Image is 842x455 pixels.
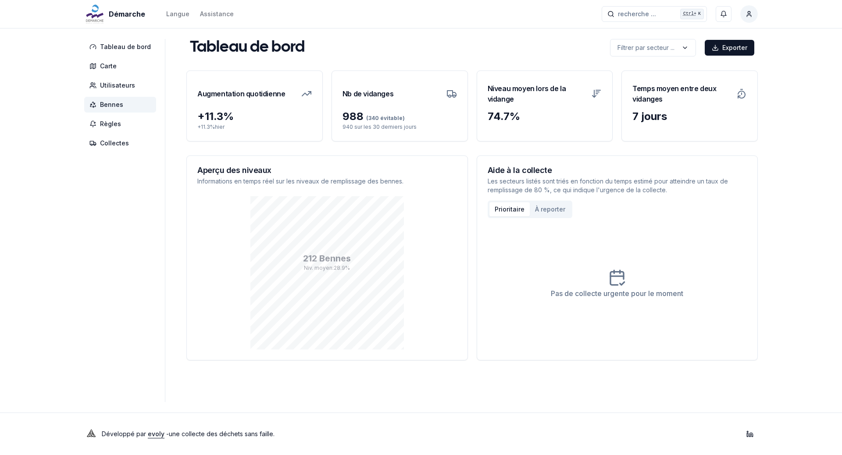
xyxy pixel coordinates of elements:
[488,109,602,123] div: 74.7 %
[488,177,747,194] p: Les secteurs listés sont triés en fonction du temps estimé pour atteindre un taux de remplissage ...
[343,123,457,131] p: 940 sur les 30 derniers jours
[200,9,234,19] a: Assistance
[84,58,160,74] a: Carte
[610,39,696,56] button: label
[100,81,135,90] span: Utilisateurs
[100,120,121,128] span: Règles
[489,202,530,216] button: Prioritaire
[84,97,160,113] a: Bennes
[84,135,160,151] a: Collectes
[109,9,145,19] span: Démarche
[166,9,189,19] button: Langue
[530,202,571,216] button: À reporter
[705,40,754,56] button: Exporter
[102,428,275,440] p: Développé par - une collecte des déchets sans faille .
[148,430,164,437] a: evoly
[197,177,457,186] p: Informations en temps réel sur les niveaux de remplissage des bennes.
[551,288,683,299] div: Pas de collecte urgente pour le moment
[190,39,305,56] h1: Tableau de bord
[197,109,312,123] div: + 11.3 %
[632,81,731,106] h3: Temps moyen entre deux vidanges
[197,81,285,106] h3: Augmentation quotidienne
[488,81,586,106] h3: Niveau moyen lors de la vidange
[197,166,457,174] h3: Aperçu des niveaux
[632,109,747,123] div: 7 jours
[343,81,393,106] h3: Nb de vidanges
[100,100,123,109] span: Bennes
[100,139,129,148] span: Collectes
[364,115,405,121] span: (340 évitable)
[166,10,189,18] div: Langue
[618,10,656,18] span: recherche ...
[84,78,160,93] a: Utilisateurs
[84,9,149,19] a: Démarche
[100,62,117,71] span: Carte
[84,116,160,132] a: Règles
[84,39,160,55] a: Tableau de bord
[343,109,457,123] div: 988
[197,123,312,131] p: + 11.3 % hier
[488,166,747,174] h3: Aide à la collecte
[602,6,707,22] button: recherche ...Ctrl+K
[84,4,105,25] img: Démarche Logo
[100,42,151,51] span: Tableau de bord
[84,427,98,441] img: Evoly Logo
[617,43,674,52] p: Filtrer par secteur ...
